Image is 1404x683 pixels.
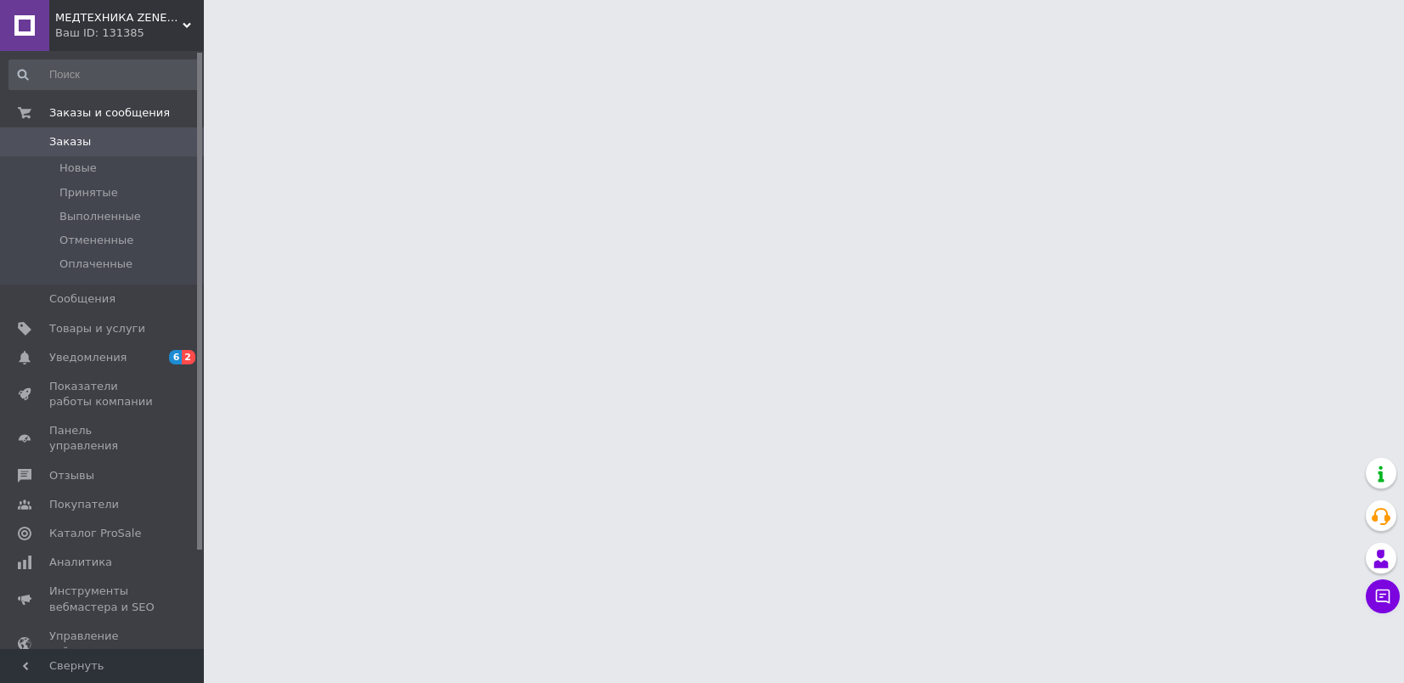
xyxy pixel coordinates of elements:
[49,105,170,121] span: Заказы и сообщения
[59,209,141,224] span: Выполненные
[49,423,157,454] span: Панель управления
[55,10,183,25] span: МЕДТЕХНИКА ZENET-ДНЕПР - Медицинское и массажное оборудование
[59,257,133,272] span: Оплаченные
[49,629,157,659] span: Управление сайтом
[59,161,97,176] span: Новые
[169,350,183,364] span: 6
[59,233,133,248] span: Отмененные
[49,321,145,336] span: Товары и услуги
[49,555,112,570] span: Аналитика
[49,584,157,614] span: Инструменты вебмастера и SEO
[8,59,200,90] input: Поиск
[49,379,157,409] span: Показатели работы компании
[49,291,116,307] span: Сообщения
[49,526,141,541] span: Каталог ProSale
[59,185,118,200] span: Принятые
[49,497,119,512] span: Покупатели
[49,468,94,483] span: Отзывы
[182,350,195,364] span: 2
[49,350,127,365] span: Уведомления
[55,25,204,41] div: Ваш ID: 131385
[1366,579,1400,613] button: Чат с покупателем
[49,134,91,150] span: Заказы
